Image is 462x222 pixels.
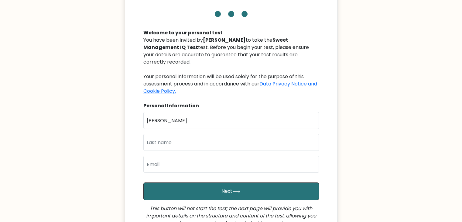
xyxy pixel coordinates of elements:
[143,156,319,173] input: Email
[143,112,319,129] input: First name
[143,80,317,95] a: Data Privacy Notice and Cookie Policy.
[143,29,319,36] div: Welcome to your personal test
[143,134,319,151] input: Last name
[143,182,319,200] button: Next
[143,36,319,95] div: You have been invited by to take the test. Before you begin your test, please ensure your details...
[143,102,319,109] div: Personal Information
[143,36,288,51] b: Sweet Management IQ Test
[203,36,246,43] b: [PERSON_NAME]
